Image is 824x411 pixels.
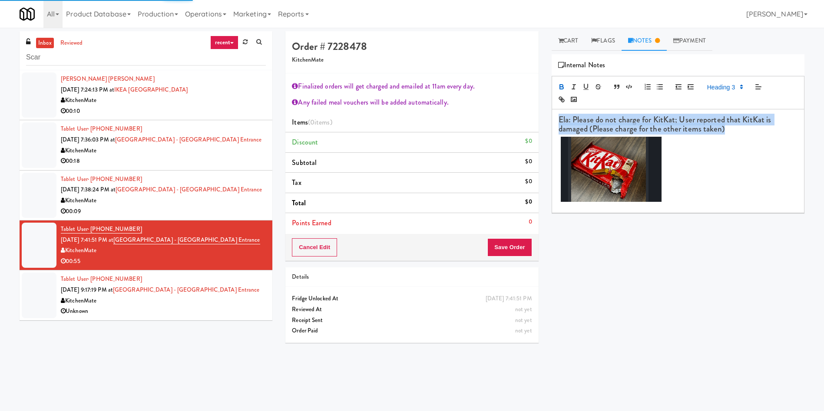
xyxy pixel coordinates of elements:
a: Tablet User· [PHONE_NUMBER] [61,125,142,133]
div: 00:55 [61,256,266,267]
a: [GEOGRAPHIC_DATA] - [GEOGRAPHIC_DATA] Entrance [113,286,260,294]
div: $0 [525,197,532,207]
a: inbox [36,38,54,49]
span: Tax [292,178,301,187]
button: Save Order [487,238,532,256]
span: not yet [515,316,532,324]
a: IKEA [GEOGRAPHIC_DATA] [114,85,188,94]
a: [GEOGRAPHIC_DATA] - [GEOGRAPHIC_DATA] Entrance [116,185,262,194]
a: Flags [585,31,622,51]
div: KitchenMate [61,195,266,206]
div: Fridge Unlocked At [292,293,532,304]
li: Tablet User· [PHONE_NUMBER][DATE] 7:36:03 PM at[GEOGRAPHIC_DATA] - [GEOGRAPHIC_DATA] EntranceKitc... [20,120,272,170]
span: [DATE] 7:36:03 PM at [61,135,115,144]
span: Items [292,117,332,127]
div: [DATE] 7:41:51 PM [486,293,532,304]
a: reviewed [58,38,85,49]
ng-pluralize: items [314,117,330,127]
a: [GEOGRAPHIC_DATA] - [GEOGRAPHIC_DATA] Entrance [115,135,262,144]
div: KitchenMate [61,245,266,256]
span: not yet [515,305,532,313]
div: Finalized orders will get charged and emailed at 11am every day. [292,80,532,93]
a: recent [210,36,239,49]
li: [PERSON_NAME] [PERSON_NAME][DATE] 7:24:13 PM atIKEA [GEOGRAPHIC_DATA]KitchenMate00:10 [20,70,272,120]
div: 0 [529,217,532,227]
strong: Ela: Please do not charge for KitKat; User reported that KitKat is damaged (Please charge for the... [559,114,773,135]
span: [DATE] 7:24:13 PM at [61,85,114,94]
h5: KitchenMate [292,57,532,63]
li: Tablet User· [PHONE_NUMBER][DATE] 9:17:19 PM at[GEOGRAPHIC_DATA] - [GEOGRAPHIC_DATA] EntranceKitc... [20,270,272,320]
span: · [PHONE_NUMBER] [88,275,142,283]
div: 00:10 [61,106,266,117]
input: Search vision orders [26,49,266,66]
div: 00:09 [61,206,266,217]
div: Any failed meal vouchers will be added automatically. [292,96,532,109]
a: Notes [622,31,667,51]
div: $0 [525,136,532,147]
div: Reviewed At [292,304,532,315]
a: Cart [552,31,585,51]
div: Receipt Sent [292,315,532,326]
div: Unknown [61,306,266,317]
span: · [PHONE_NUMBER] [88,225,142,233]
button: Cancel Edit [292,238,337,256]
div: $0 [525,156,532,167]
span: Subtotal [292,158,317,168]
span: [DATE] 7:41:51 PM at [61,236,113,244]
li: Tablet User· [PHONE_NUMBER][DATE] 7:41:51 PM at[GEOGRAPHIC_DATA] - [GEOGRAPHIC_DATA] EntranceKitc... [20,220,272,270]
span: Points Earned [292,218,331,228]
a: Tablet User· [PHONE_NUMBER] [61,175,142,183]
div: KitchenMate [61,296,266,306]
a: Payment [667,31,713,51]
img: Micromart [20,7,35,22]
span: Discount [292,137,318,147]
a: [GEOGRAPHIC_DATA] - [GEOGRAPHIC_DATA] Entrance [113,236,260,244]
a: Tablet User· [PHONE_NUMBER] [61,225,142,233]
li: Tablet User· [PHONE_NUMBER][DATE] 7:38:24 PM at[GEOGRAPHIC_DATA] - [GEOGRAPHIC_DATA] EntranceKitc... [20,171,272,220]
img: 9ftHoHYlLrX7kAAAAASUVORK5CYII= [561,137,662,202]
h4: Order # 7228478 [292,41,532,52]
div: $0 [525,176,532,187]
span: (0 ) [308,117,332,127]
span: · [PHONE_NUMBER] [88,175,142,183]
div: Order Paid [292,326,532,336]
div: KitchenMate [61,95,266,106]
span: Internal Notes [558,59,606,72]
div: KitchenMate [61,145,266,156]
div: Details [292,272,532,283]
span: [DATE] 9:17:19 PM at [61,286,113,294]
a: Tablet User· [PHONE_NUMBER] [61,275,142,283]
span: Total [292,198,306,208]
div: 00:18 [61,156,266,167]
a: [PERSON_NAME] [PERSON_NAME] [61,75,155,83]
span: not yet [515,326,532,335]
span: · [PHONE_NUMBER] [88,125,142,133]
span: [DATE] 7:38:24 PM at [61,185,116,194]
